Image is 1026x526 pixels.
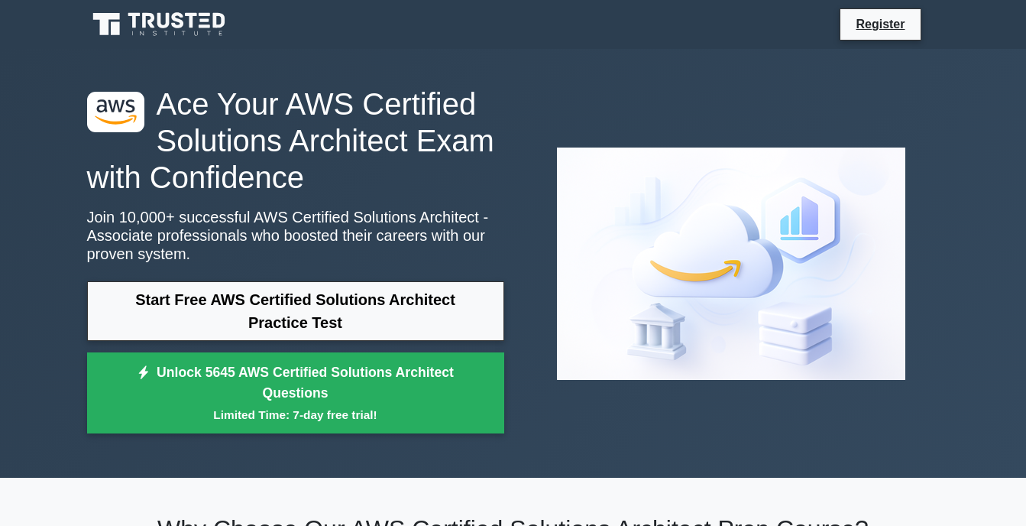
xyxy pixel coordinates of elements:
[87,352,504,433] a: Unlock 5645 AWS Certified Solutions Architect QuestionsLimited Time: 7-day free trial!
[87,208,504,263] p: Join 10,000+ successful AWS Certified Solutions Architect - Associate professionals who boosted t...
[846,15,914,34] a: Register
[87,86,504,196] h1: Ace Your AWS Certified Solutions Architect Exam with Confidence
[545,135,918,392] img: AWS Certified Solutions Architect - Associate Preview
[106,406,485,424] small: Limited Time: 7-day free trial!
[87,281,504,341] a: Start Free AWS Certified Solutions Architect Practice Test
